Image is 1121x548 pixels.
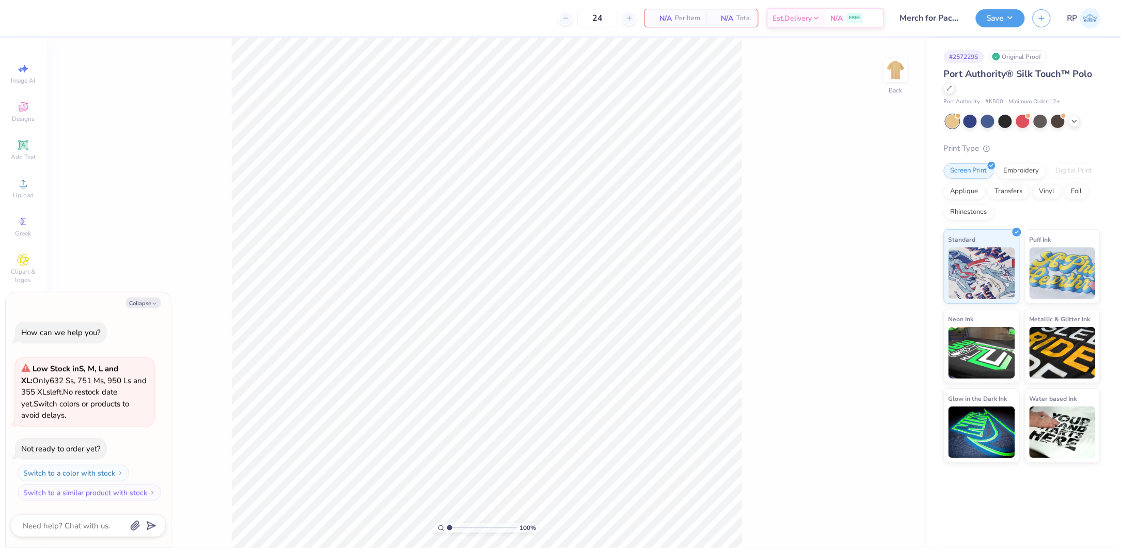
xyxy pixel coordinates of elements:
[976,9,1025,27] button: Save
[988,184,1030,199] div: Transfers
[5,268,41,284] span: Clipart & logos
[944,143,1100,154] div: Print Type
[831,13,843,24] span: N/A
[944,205,994,220] div: Rhinestones
[651,13,672,24] span: N/A
[989,50,1047,63] div: Original Proof
[1030,247,1096,299] img: Puff Ink
[949,393,1007,404] span: Glow in the Dark Ink
[117,470,123,476] img: Switch to a color with stock
[21,387,117,409] span: No restock date yet.
[949,314,974,324] span: Neon Ink
[18,465,129,481] button: Switch to a color with stock
[1030,314,1091,324] span: Metallic & Glitter Ink
[1009,98,1061,106] span: Minimum Order: 12 +
[886,60,906,81] img: Back
[949,234,976,245] span: Standard
[1067,8,1100,28] a: RP
[773,13,812,24] span: Est. Delivery
[1065,184,1089,199] div: Foil
[1030,393,1077,404] span: Water based Ink
[1033,184,1062,199] div: Vinyl
[13,191,34,199] span: Upload
[12,115,35,123] span: Designs
[713,13,733,24] span: N/A
[519,523,536,533] span: 100 %
[21,444,101,454] div: Not ready to order yet?
[944,50,984,63] div: # 257229S
[1030,406,1096,458] img: Water based Ink
[889,86,903,95] div: Back
[21,327,101,338] div: How can we help you?
[149,490,155,496] img: Switch to a similar product with stock
[892,8,968,28] input: Untitled Design
[1030,234,1051,245] span: Puff Ink
[577,9,618,27] input: – –
[675,13,700,24] span: Per Item
[986,98,1004,106] span: # K500
[1067,12,1078,24] span: RP
[1080,8,1100,28] img: Rose Pineda
[11,76,36,85] span: Image AI
[736,13,752,24] span: Total
[1030,327,1096,379] img: Metallic & Glitter Ink
[949,327,1015,379] img: Neon Ink
[11,153,36,161] span: Add Text
[849,14,860,22] span: FREE
[944,163,994,179] div: Screen Print
[997,163,1046,179] div: Embroidery
[944,98,981,106] span: Port Authority
[15,229,31,238] span: Greek
[21,364,118,386] strong: Low Stock in S, M, L and XL :
[949,406,1015,458] img: Glow in the Dark Ink
[126,298,161,308] button: Collapse
[944,68,1093,80] span: Port Authority® Silk Touch™ Polo
[944,184,985,199] div: Applique
[1049,163,1099,179] div: Digital Print
[21,364,147,420] span: Only 632 Ss, 751 Ms, 950 Ls and 355 XLs left. Switch colors or products to avoid delays.
[18,484,161,501] button: Switch to a similar product with stock
[949,247,1015,299] img: Standard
